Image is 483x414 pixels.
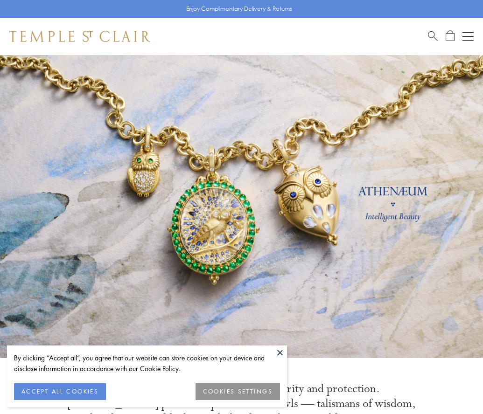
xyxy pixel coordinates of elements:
[196,383,280,400] button: COOKIES SETTINGS
[428,30,438,42] a: Search
[14,383,106,400] button: ACCEPT ALL COOKIES
[186,4,292,14] p: Enjoy Complimentary Delivery & Returns
[14,352,280,374] div: By clicking “Accept all”, you agree that our website can store cookies on your device and disclos...
[446,30,455,42] a: Open Shopping Bag
[9,31,150,42] img: Temple St. Clair
[462,31,474,42] button: Open navigation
